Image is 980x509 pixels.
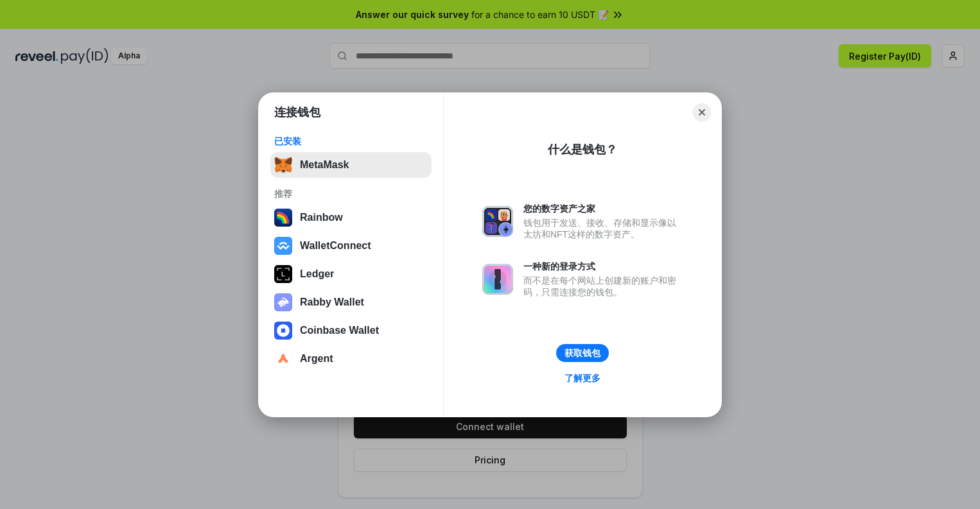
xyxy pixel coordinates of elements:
img: svg+xml,%3Csvg%20fill%3D%22none%22%20height%3D%2233%22%20viewBox%3D%220%200%2035%2033%22%20width%... [274,156,292,174]
button: Rainbow [270,205,432,230]
div: 推荐 [274,188,428,200]
img: svg+xml,%3Csvg%20width%3D%22120%22%20height%3D%22120%22%20viewBox%3D%220%200%20120%20120%22%20fil... [274,209,292,227]
div: 一种新的登录方式 [523,261,683,272]
div: 而不是在每个网站上创建新的账户和密码，只需连接您的钱包。 [523,275,683,298]
button: MetaMask [270,152,432,178]
div: Rabby Wallet [300,297,364,308]
div: 什么是钱包？ [548,142,617,157]
button: Ledger [270,261,432,287]
div: 获取钱包 [564,347,600,359]
img: svg+xml,%3Csvg%20xmlns%3D%22http%3A%2F%2Fwww.w3.org%2F2000%2Fsvg%22%20fill%3D%22none%22%20viewBox... [482,264,513,295]
button: 获取钱包 [556,344,609,362]
img: svg+xml,%3Csvg%20width%3D%2228%22%20height%3D%2228%22%20viewBox%3D%220%200%2028%2028%22%20fill%3D... [274,237,292,255]
img: svg+xml,%3Csvg%20xmlns%3D%22http%3A%2F%2Fwww.w3.org%2F2000%2Fsvg%22%20fill%3D%22none%22%20viewBox... [274,293,292,311]
img: svg+xml,%3Csvg%20width%3D%2228%22%20height%3D%2228%22%20viewBox%3D%220%200%2028%2028%22%20fill%3D... [274,350,292,368]
div: WalletConnect [300,240,371,252]
img: svg+xml,%3Csvg%20xmlns%3D%22http%3A%2F%2Fwww.w3.org%2F2000%2Fsvg%22%20fill%3D%22none%22%20viewBox... [482,206,513,237]
button: WalletConnect [270,233,432,259]
div: MetaMask [300,159,349,171]
a: 了解更多 [557,370,608,386]
button: Close [693,103,711,121]
div: 您的数字资产之家 [523,203,683,214]
button: Argent [270,346,432,372]
img: svg+xml,%3Csvg%20xmlns%3D%22http%3A%2F%2Fwww.w3.org%2F2000%2Fsvg%22%20width%3D%2228%22%20height%3... [274,265,292,283]
img: svg+xml,%3Csvg%20width%3D%2228%22%20height%3D%2228%22%20viewBox%3D%220%200%2028%2028%22%20fill%3D... [274,322,292,340]
button: Coinbase Wallet [270,318,432,343]
div: 了解更多 [564,372,600,384]
div: 钱包用于发送、接收、存储和显示像以太坊和NFT这样的数字资产。 [523,217,683,240]
div: Argent [300,353,333,365]
div: Rainbow [300,212,343,223]
div: 已安装 [274,135,428,147]
h1: 连接钱包 [274,105,320,120]
div: Coinbase Wallet [300,325,379,336]
div: Ledger [300,268,334,280]
button: Rabby Wallet [270,289,432,315]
